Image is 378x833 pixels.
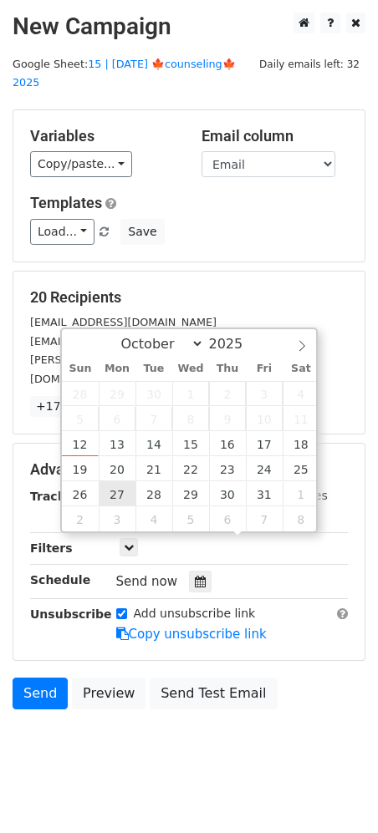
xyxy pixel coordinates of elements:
span: September 29, 2025 [99,381,135,406]
strong: Tracking [30,490,86,503]
a: Daily emails left: 32 [253,58,365,70]
a: Copy/paste... [30,151,132,177]
small: [PERSON_NAME][EMAIL_ADDRESS][PERSON_NAME][DOMAIN_NAME] [30,353,304,385]
span: October 14, 2025 [135,431,172,456]
h2: New Campaign [13,13,365,41]
span: November 6, 2025 [209,506,246,531]
span: Send now [116,574,178,589]
span: October 29, 2025 [172,481,209,506]
span: Sat [283,363,319,374]
span: October 17, 2025 [246,431,283,456]
a: Send Test Email [150,678,277,709]
small: [EMAIL_ADDRESS][DOMAIN_NAME] [30,316,217,328]
span: Sun [62,363,99,374]
span: November 5, 2025 [172,506,209,531]
span: November 7, 2025 [246,506,283,531]
span: Mon [99,363,135,374]
h5: Email column [202,127,348,145]
h5: 20 Recipients [30,288,348,307]
label: Add unsubscribe link [134,605,256,622]
span: October 11, 2025 [283,406,319,431]
a: Copy unsubscribe link [116,627,267,642]
span: Wed [172,363,209,374]
a: Send [13,678,68,709]
span: Fri [246,363,283,374]
span: October 21, 2025 [135,456,172,481]
span: October 10, 2025 [246,406,283,431]
span: October 15, 2025 [172,431,209,456]
iframe: Chat Widget [294,753,378,833]
a: Preview [72,678,146,709]
span: October 6, 2025 [99,406,135,431]
span: October 25, 2025 [283,456,319,481]
a: Templates [30,194,102,211]
h5: Advanced [30,460,348,479]
label: UTM Codes [262,487,327,505]
span: September 30, 2025 [135,381,172,406]
span: September 28, 2025 [62,381,99,406]
span: October 3, 2025 [246,381,283,406]
span: Tue [135,363,172,374]
span: October 12, 2025 [62,431,99,456]
span: October 18, 2025 [283,431,319,456]
span: October 19, 2025 [62,456,99,481]
span: November 3, 2025 [99,506,135,531]
span: October 13, 2025 [99,431,135,456]
span: October 4, 2025 [283,381,319,406]
strong: Filters [30,541,73,555]
small: [EMAIL_ADDRESS][DOMAIN_NAME] [30,335,217,348]
span: Daily emails left: 32 [253,55,365,74]
span: October 23, 2025 [209,456,246,481]
span: October 30, 2025 [209,481,246,506]
span: October 31, 2025 [246,481,283,506]
span: October 2, 2025 [209,381,246,406]
span: October 8, 2025 [172,406,209,431]
h5: Variables [30,127,176,145]
input: Year [204,336,264,352]
small: Google Sheet: [13,58,236,89]
span: October 22, 2025 [172,456,209,481]
span: October 27, 2025 [99,481,135,506]
strong: Schedule [30,573,90,587]
span: October 28, 2025 [135,481,172,506]
span: Thu [209,363,246,374]
span: November 2, 2025 [62,506,99,531]
span: October 26, 2025 [62,481,99,506]
span: November 1, 2025 [283,481,319,506]
span: October 24, 2025 [246,456,283,481]
span: October 16, 2025 [209,431,246,456]
a: +17 more [30,396,100,417]
span: October 1, 2025 [172,381,209,406]
span: October 20, 2025 [99,456,135,481]
span: October 5, 2025 [62,406,99,431]
span: November 8, 2025 [283,506,319,531]
strong: Unsubscribe [30,607,112,621]
button: Save [120,219,164,245]
a: Load... [30,219,94,245]
span: October 7, 2025 [135,406,172,431]
span: October 9, 2025 [209,406,246,431]
a: 15 | [DATE] 🍁counseling🍁 2025 [13,58,236,89]
span: November 4, 2025 [135,506,172,531]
